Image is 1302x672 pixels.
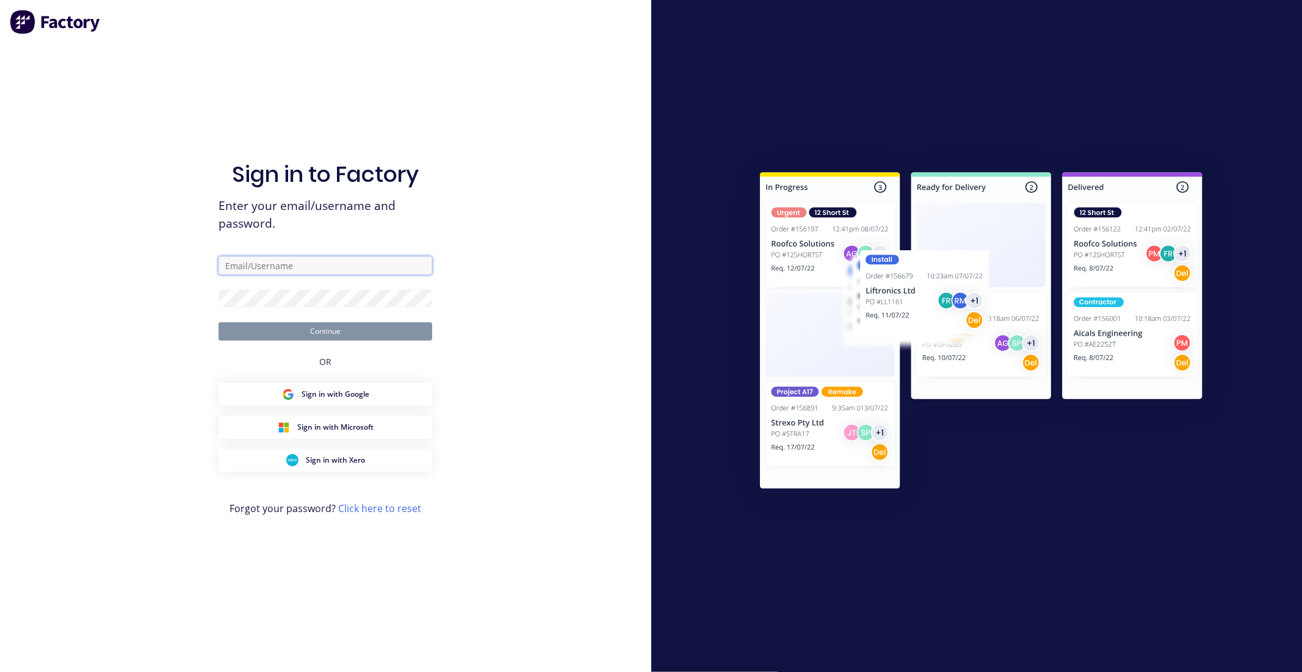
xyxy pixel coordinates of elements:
[219,383,432,406] button: Google Sign inSign in with Google
[306,455,365,466] span: Sign in with Xero
[219,197,432,233] span: Enter your email/username and password.
[219,449,432,472] button: Xero Sign inSign in with Xero
[230,501,421,516] span: Forgot your password?
[219,416,432,439] button: Microsoft Sign inSign in with Microsoft
[219,256,432,275] input: Email/Username
[10,10,101,34] img: Factory
[286,454,298,466] img: Xero Sign in
[297,422,374,433] span: Sign in with Microsoft
[733,148,1229,518] img: Sign in
[219,322,432,341] button: Continue
[319,341,331,383] div: OR
[282,388,294,400] img: Google Sign in
[302,389,369,400] span: Sign in with Google
[232,161,419,187] h1: Sign in to Factory
[278,421,290,433] img: Microsoft Sign in
[338,502,421,515] a: Click here to reset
